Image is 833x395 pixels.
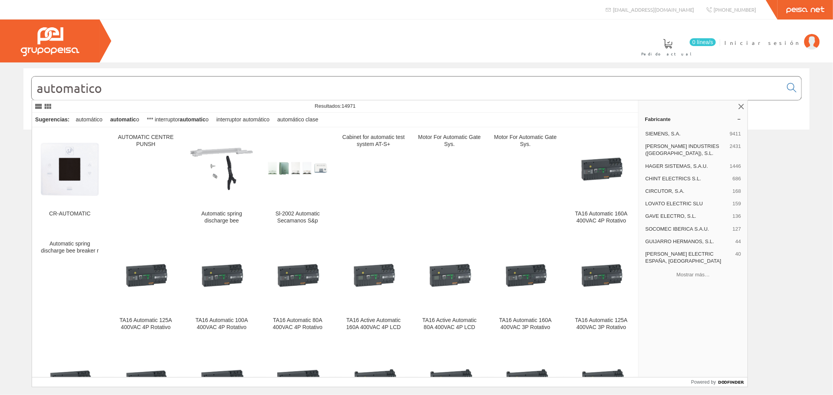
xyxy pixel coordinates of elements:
div: Motor For Automatic Gate Sys. [418,134,481,148]
span: [PERSON_NAME] ELECTRIC ESPAÑA, [GEOGRAPHIC_DATA] [645,251,732,265]
span: 2431 [730,143,741,157]
img: TA16 Automatic 125A 400VAC 3P Rotativo [570,244,633,307]
span: 168 [733,188,741,195]
span: [PHONE_NUMBER] [713,6,756,13]
span: 686 [733,175,741,182]
div: AUTOMATIC CENTRE PUNSH [114,134,177,148]
div: TA16 Automatic 80A 400VAC 4P Rotativo [266,317,329,331]
span: 136 [733,213,741,220]
div: TA16 Automatic 160A 400VAC 3P Rotativo [494,317,557,331]
span: CHINT ELECTRICS S.L. [645,175,729,182]
div: Motor For Automatic Gate Sys. [494,134,557,148]
div: interruptor automático [213,113,273,127]
img: TA16 Automatic 100A 400VAC 4P Rotativo [190,244,253,307]
img: TA16 Automatic 80A 400VAC 4P Rotativo [266,244,329,307]
img: TA16 Automatic 125A 400VAC 4P Rotativo [114,244,177,307]
a: Fabricante [639,113,747,125]
div: Sl-2002 Automatic Secamanos S&p [266,210,329,224]
img: CR-AUTOMATIC [38,137,101,200]
span: Powered by [691,379,716,386]
a: Automatic spring discharge bee breaker r [32,234,107,340]
img: Sl-2002 Automatic Secamanos S&p [266,158,329,180]
span: SOCOMEC IBERICA S.A.U. [645,226,729,233]
div: TA16 Active Automatic 160A 400VAC 4P LCD [342,317,405,331]
button: Mostrar más… [642,268,744,281]
span: GUIJARRO HERMANOS, S.L. [645,238,732,245]
span: 40 [735,251,741,265]
div: Cabinet for automatic test system AT-S+ [342,134,405,148]
img: TA16 Active Automatic 160A 400VAC 4P LCD [342,244,405,307]
div: Sugerencias: [32,114,71,125]
input: Buscar... [32,77,782,100]
span: 14971 [342,103,356,109]
span: [EMAIL_ADDRESS][DOMAIN_NAME] [613,6,694,13]
div: CR-AUTOMATIC [38,210,101,217]
a: TA16 Automatic 125A 400VAC 4P Rotativo TA16 Automatic 125A 400VAC 4P Rotativo [108,234,184,340]
span: Resultados: [315,103,356,109]
img: TA16 Active Automatic 80A 400VAC 4P LCD [418,244,481,307]
span: 44 [735,238,741,245]
img: TA16 Automatic 160A 400VAC 3P Rotativo [494,244,557,307]
div: TA16 Active Automatic 80A 400VAC 4P LCD [418,317,481,331]
a: TA16 Automatic 125A 400VAC 3P Rotativo TA16 Automatic 125A 400VAC 3P Rotativo [564,234,639,340]
span: 127 [733,226,741,233]
div: automático [73,113,105,127]
a: TA16 Active Automatic 80A 400VAC 4P LCD TA16 Active Automatic 80A 400VAC 4P LCD [412,234,487,340]
div: Automatic spring discharge bee breaker r [38,240,101,254]
img: Automatic spring discharge bee [190,137,253,200]
div: TA16 Automatic 100A 400VAC 4P Rotativo [190,317,253,331]
a: TA16 Automatic 80A 400VAC 4P Rotativo TA16 Automatic 80A 400VAC 4P Rotativo [260,234,335,340]
span: CIRCUTOR, S.A. [645,188,729,195]
div: automático clase [274,113,321,127]
strong: automatic [110,116,136,123]
img: Grupo Peisa [21,27,79,56]
a: TA16 Automatic 160A 400VAC 3P Rotativo TA16 Automatic 160A 400VAC 3P Rotativo [488,234,563,340]
a: Cabinet for automatic test system AT-S+ [336,128,411,233]
a: AUTOMATIC CENTRE PUNSH [108,128,184,233]
a: Motor For Automatic Gate Sys. [412,128,487,233]
span: 9411 [730,130,741,137]
span: 1446 [730,163,741,170]
a: TA16 Automatic 160A 400VAC 4P Rotativo TA16 Automatic 160A 400VAC 4P Rotativo [564,128,639,233]
div: o [107,113,142,127]
div: TA16 Automatic 160A 400VAC 4P Rotativo [570,210,633,224]
span: Iniciar sesión [724,39,800,46]
a: TA16 Active Automatic 160A 400VAC 4P LCD TA16 Active Automatic 160A 400VAC 4P LCD [336,234,411,340]
strong: automatic [180,116,205,123]
a: TA16 Automatic 100A 400VAC 4P Rotativo TA16 Automatic 100A 400VAC 4P Rotativo [184,234,259,340]
a: Motor For Automatic Gate Sys. [488,128,563,233]
span: LOVATO ELECTRIC SLU [645,200,729,207]
div: TA16 Automatic 125A 400VAC 4P Rotativo [114,317,177,331]
span: SIEMENS, S.A. [645,130,726,137]
span: 159 [733,200,741,207]
div: Automatic spring discharge bee [190,210,253,224]
div: © Grupo Peisa [23,139,810,146]
div: TA16 Automatic 125A 400VAC 3P Rotativo [570,317,633,331]
span: [PERSON_NAME] INDUSTRIES ([GEOGRAPHIC_DATA]), S.L. [645,143,726,157]
img: TA16 Automatic 160A 400VAC 4P Rotativo [570,137,633,200]
span: 0 línea/s [690,38,716,46]
a: Automatic spring discharge bee Automatic spring discharge bee [184,128,259,233]
span: HAGER SISTEMAS, S.A.U. [645,163,726,170]
a: CR-AUTOMATIC CR-AUTOMATIC [32,128,107,233]
span: GAVE ELECTRO, S.L. [645,213,729,220]
a: Powered by [691,377,748,387]
span: Pedido actual [641,50,694,58]
a: Iniciar sesión [724,32,820,40]
div: *** interruptor o [144,113,212,127]
a: Sl-2002 Automatic Secamanos S&p Sl-2002 Automatic Secamanos S&p [260,128,335,233]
